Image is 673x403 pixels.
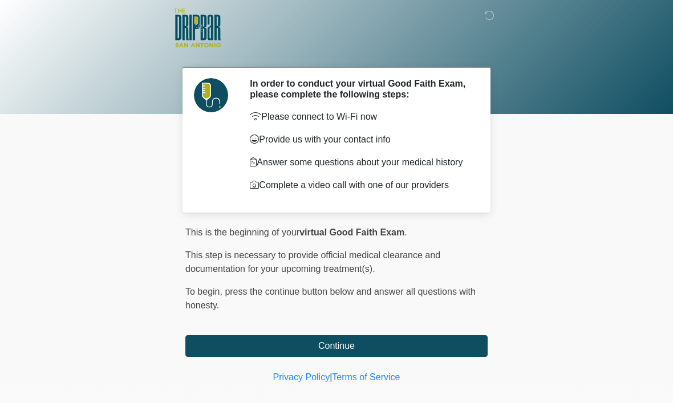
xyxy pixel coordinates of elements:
[250,133,471,146] p: Provide us with your contact info
[250,156,471,169] p: Answer some questions about your medical history
[250,110,471,124] p: Please connect to Wi-Fi now
[250,78,471,100] h2: In order to conduct your virtual Good Faith Exam, please complete the following steps:
[404,227,407,237] span: .
[185,227,299,237] span: This is the beginning of your
[174,9,221,48] img: The DRIPBaR - San Antonio Fossil Creek Logo
[185,335,488,357] button: Continue
[185,250,440,274] span: This step is necessary to provide official medical clearance and documentation for your upcoming ...
[250,178,471,192] p: Complete a video call with one of our providers
[332,372,400,382] a: Terms of Service
[194,78,228,112] img: Agent Avatar
[273,372,330,382] a: Privacy Policy
[299,227,404,237] strong: virtual Good Faith Exam
[185,287,225,296] span: To begin,
[185,287,476,310] span: press the continue button below and answer all questions with honesty.
[330,372,332,382] a: |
